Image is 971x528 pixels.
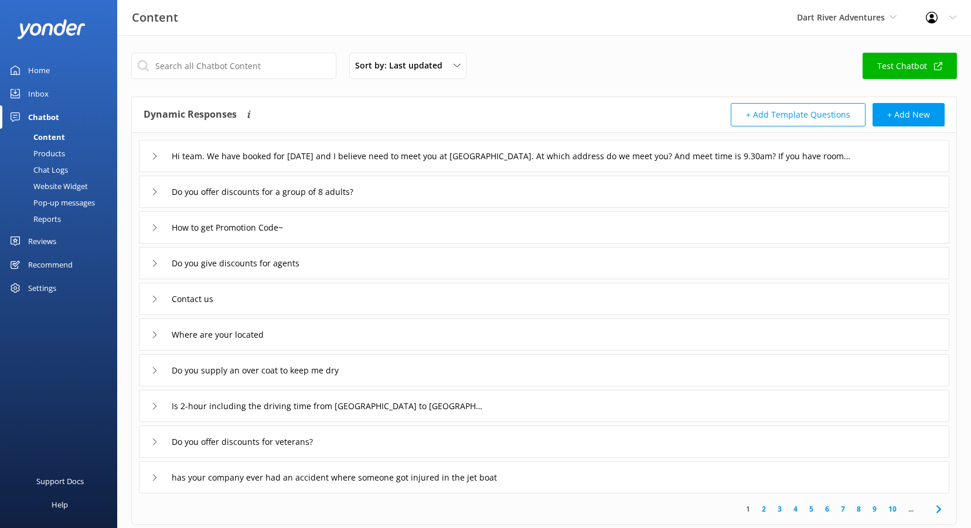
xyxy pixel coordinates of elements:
[7,211,117,227] a: Reports
[788,503,803,515] a: 4
[731,103,866,126] button: + Add Template Questions
[18,19,85,39] img: yonder-white-logo.png
[28,82,49,105] div: Inbox
[144,103,237,126] h4: Dynamic Responses
[131,53,336,79] input: Search all Chatbot Content
[863,53,957,79] a: Test Chatbot
[28,253,73,276] div: Recommend
[902,503,919,515] span: ...
[851,503,867,515] a: 8
[803,503,819,515] a: 5
[740,503,756,515] a: 1
[7,129,65,145] div: Content
[7,178,88,194] div: Website Widget
[772,503,788,515] a: 3
[28,105,59,129] div: Chatbot
[7,145,65,162] div: Products
[883,503,902,515] a: 10
[819,503,835,515] a: 6
[756,503,772,515] a: 2
[867,503,883,515] a: 9
[7,194,117,211] a: Pop-up messages
[7,145,117,162] a: Products
[28,229,56,253] div: Reviews
[36,469,84,493] div: Support Docs
[355,59,449,72] span: Sort by: Last updated
[7,178,117,194] a: Website Widget
[7,129,117,145] a: Content
[873,103,945,126] button: + Add New
[7,162,117,178] a: Chat Logs
[132,8,178,27] h3: Content
[28,276,56,300] div: Settings
[797,12,885,23] span: Dart River Adventures
[7,162,68,178] div: Chat Logs
[52,493,68,516] div: Help
[835,503,851,515] a: 7
[7,211,61,227] div: Reports
[7,194,95,211] div: Pop-up messages
[28,59,50,82] div: Home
